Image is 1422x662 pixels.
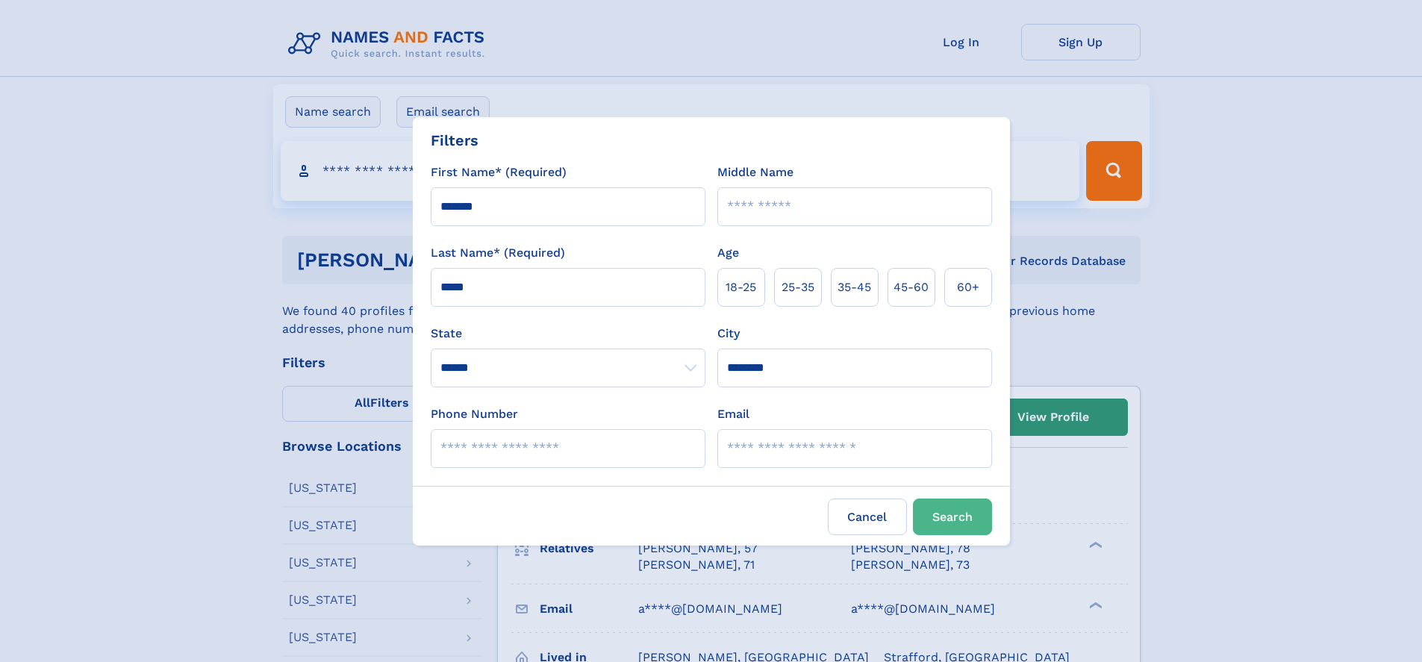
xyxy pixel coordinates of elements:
label: Email [717,405,749,423]
span: 25‑35 [782,278,814,296]
span: 18‑25 [726,278,756,296]
label: State [431,325,705,343]
button: Search [913,499,992,535]
label: Phone Number [431,405,518,423]
span: 35‑45 [838,278,871,296]
label: Middle Name [717,163,793,181]
label: Age [717,244,739,262]
label: Cancel [828,499,907,535]
label: City [717,325,740,343]
span: 60+ [957,278,979,296]
label: First Name* (Required) [431,163,567,181]
div: Filters [431,129,478,152]
label: Last Name* (Required) [431,244,565,262]
span: 45‑60 [894,278,929,296]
